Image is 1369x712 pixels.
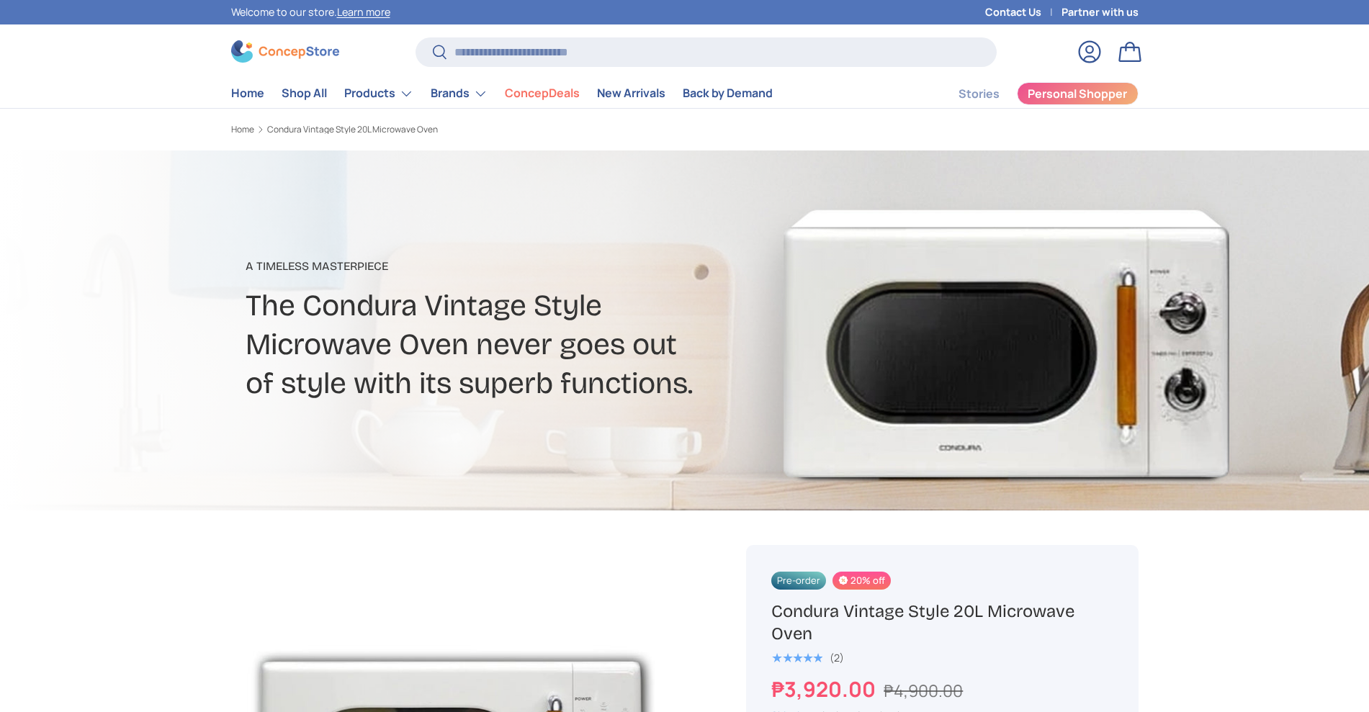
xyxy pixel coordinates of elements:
[267,125,438,134] a: Condura Vintage Style 20L Microwave Oven
[431,79,488,108] a: Brands
[832,572,891,590] span: 20% off
[422,79,496,108] summary: Brands
[771,651,822,665] span: ★★★★★
[1017,82,1139,105] a: Personal Shopper
[959,80,1000,108] a: Stories
[231,4,390,20] p: Welcome to our store.
[1061,4,1139,20] a: Partner with us
[231,125,254,134] a: Home
[231,79,264,107] a: Home
[282,79,327,107] a: Shop All
[344,79,413,108] a: Products
[597,79,665,107] a: New Arrivals
[683,79,773,107] a: Back by Demand
[505,79,580,107] a: ConcepDeals
[830,652,844,663] div: (2)
[337,5,390,19] a: Learn more
[771,572,826,590] span: Pre-order
[771,675,879,703] strong: ₱3,920.00
[231,79,773,108] nav: Primary
[231,123,712,136] nav: Breadcrumbs
[231,40,339,63] img: ConcepStore
[924,79,1139,108] nav: Secondary
[336,79,422,108] summary: Products
[246,258,799,275] p: A Timeless Masterpiece
[771,652,822,664] div: 5.0 out of 5.0 stars
[985,4,1061,20] a: Contact Us
[884,679,963,702] s: ₱4,900.00
[246,287,799,403] h2: The Condura Vintage Style Microwave Oven never goes out of style with its superb functions.
[1028,88,1127,99] span: Personal Shopper
[771,600,1113,645] h1: Condura Vintage Style 20L Microwave Oven
[771,649,844,664] a: 5.0 out of 5.0 stars (2)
